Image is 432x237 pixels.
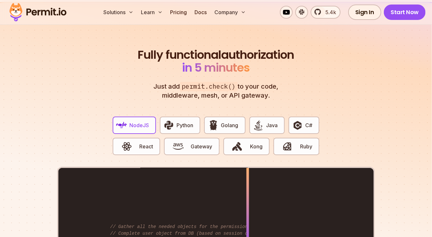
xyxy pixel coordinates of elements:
[139,6,165,19] button: Learn
[221,121,238,129] span: Golang
[208,120,219,131] img: Golang
[212,6,248,19] button: Company
[6,1,69,23] img: Permit logo
[101,6,136,19] button: Solutions
[191,143,212,150] span: Gateway
[311,6,341,19] a: 5.4k
[168,6,190,19] a: Pricing
[110,231,323,236] span: // Complete user object from DB (based on session object, only 3 DB queries...)
[253,120,264,131] img: Java
[139,143,153,150] span: React
[300,143,312,150] span: Ruby
[163,120,174,131] img: Python
[180,82,238,91] span: permit.check()
[138,48,221,61] span: Fully functional
[177,121,193,129] span: Python
[282,141,293,152] img: Ruby
[136,48,296,74] h2: authorization
[232,141,243,152] img: Kong
[173,141,184,152] img: Gateway
[121,141,132,152] img: React
[192,6,210,19] a: Docs
[384,4,426,20] a: Start Now
[129,121,149,129] span: NodeJS
[292,120,303,131] img: C#
[147,82,285,100] p: Just add to your code, middleware, mesh, or API gateway.
[116,120,127,131] img: NodeJS
[322,8,336,16] span: 5.4k
[305,121,312,129] span: C#
[110,224,264,229] span: // Gather all the needed objects for the permission check
[266,121,278,129] span: Java
[250,143,263,150] span: Kong
[348,4,381,20] a: Sign In
[182,59,250,76] span: in 5 minutes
